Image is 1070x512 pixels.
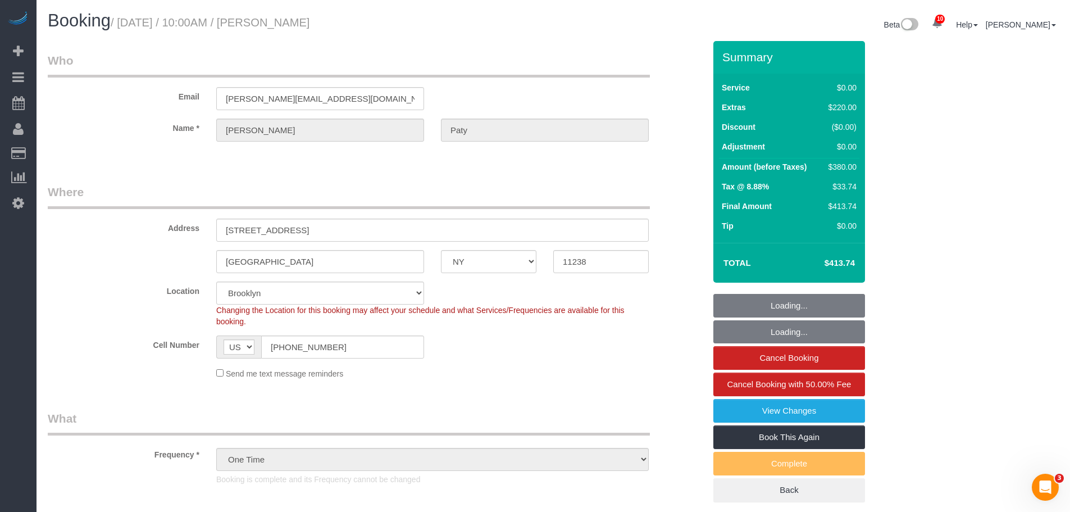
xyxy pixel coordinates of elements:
[441,119,649,142] input: Last Name
[722,201,772,212] label: Final Amount
[986,20,1056,29] a: [PERSON_NAME]
[216,87,424,110] input: Email
[884,20,919,29] a: Beta
[824,220,857,232] div: $0.00
[39,336,208,351] label: Cell Number
[824,102,857,113] div: $220.00
[553,250,649,273] input: Zip Code
[824,161,857,173] div: $380.00
[7,11,29,27] img: Automaid Logo
[727,379,852,389] span: Cancel Booking with 50.00% Fee
[226,369,343,378] span: Send me text message reminders
[216,119,424,142] input: First Name
[722,141,765,152] label: Adjustment
[48,11,111,30] span: Booking
[713,373,865,396] a: Cancel Booking with 50.00% Fee
[39,282,208,297] label: Location
[722,102,746,113] label: Extras
[722,161,807,173] label: Amount (before Taxes)
[926,11,948,36] a: 10
[722,181,769,192] label: Tax @ 8.88%
[824,141,857,152] div: $0.00
[722,82,750,93] label: Service
[39,87,208,102] label: Email
[824,121,857,133] div: ($0.00)
[722,121,755,133] label: Discount
[48,410,650,436] legend: What
[1055,474,1064,483] span: 3
[956,20,978,29] a: Help
[713,478,865,502] a: Back
[111,16,309,29] small: / [DATE] / 10:00AM / [PERSON_NAME]
[713,425,865,449] a: Book This Again
[824,201,857,212] div: $413.74
[900,18,918,33] img: New interface
[824,181,857,192] div: $33.74
[722,51,859,64] h3: Summary
[216,474,649,485] p: Booking is complete and its Frequency cannot be changed
[216,250,424,273] input: City
[39,445,208,460] label: Frequency *
[723,258,751,268] strong: Total
[713,399,865,423] a: View Changes
[261,336,424,359] input: Cell Number
[1032,474,1059,501] iframe: Intercom live chat
[791,259,855,268] h4: $413.74
[722,220,734,232] label: Tip
[713,346,865,370] a: Cancel Booking
[39,219,208,234] label: Address
[824,82,857,93] div: $0.00
[216,306,625,326] span: Changing the Location for this booking may affect your schedule and what Services/Frequencies are...
[935,15,945,24] span: 10
[39,119,208,134] label: Name *
[48,52,650,78] legend: Who
[48,184,650,209] legend: Where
